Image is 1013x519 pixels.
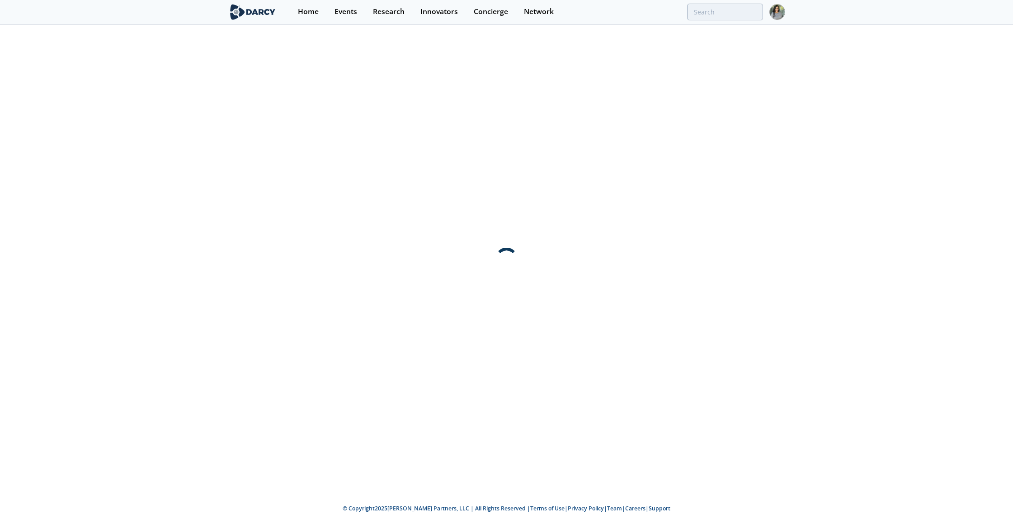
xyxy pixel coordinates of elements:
input: Advanced Search [687,4,763,20]
div: Research [373,8,405,15]
div: Events [335,8,357,15]
div: Home [298,8,319,15]
p: © Copyright 2025 [PERSON_NAME] Partners, LLC | All Rights Reserved | | | | | [172,505,841,513]
img: Profile [769,4,785,20]
a: Support [649,505,670,512]
img: logo-wide.svg [228,4,278,20]
a: Careers [625,505,645,512]
div: Network [524,8,554,15]
div: Innovators [420,8,458,15]
a: Team [607,505,622,512]
a: Terms of Use [530,505,565,512]
div: Concierge [474,8,508,15]
a: Privacy Policy [568,505,604,512]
